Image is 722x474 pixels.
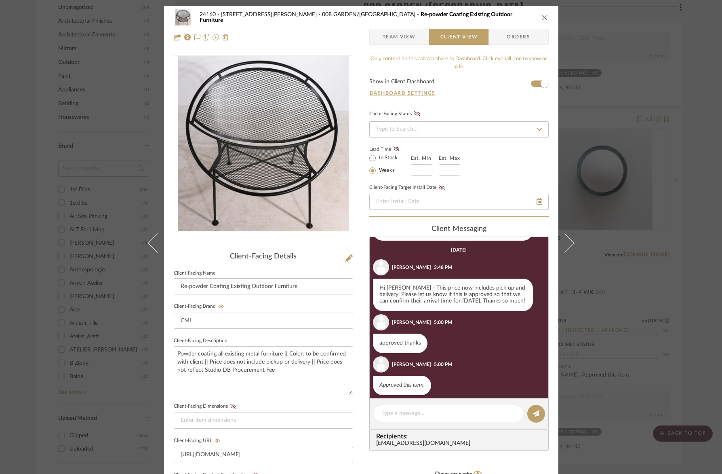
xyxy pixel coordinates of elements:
div: Only content on this tab can share to Dashboard. Click eyeball icon to show or hide. [369,55,549,71]
img: user_avatar.png [373,314,389,330]
label: Client-Facing Target Install Date [369,185,447,190]
div: [DATE] [451,247,467,253]
div: 5:00 PM [434,361,452,368]
input: Type to Search… [369,121,549,138]
span: Re-powder Coating Existing Outdoor Furniture [200,12,512,23]
img: Remove from project [222,34,229,40]
button: close [541,14,549,21]
div: Hi [PERSON_NAME] - This price now includes pick up and delivery. Please let us know if this is ap... [373,279,533,311]
button: Client-Facing Target Install Date [436,185,447,190]
div: 3:48 PM [434,264,452,271]
img: f826e872-5f66-4a2f-88ef-265315e4578f_48x40.jpg [174,9,193,25]
input: Enter Client-Facing Brand [174,313,353,329]
label: Est. Max [439,155,460,161]
span: Client View [440,29,478,45]
label: Client-Facing URL [174,438,223,444]
input: Enter item URL [174,447,353,463]
img: f826e872-5f66-4a2f-88ef-265315e4578f_436x436.jpg [178,56,348,231]
div: [PERSON_NAME] [392,319,431,326]
label: Est. Min [411,155,432,161]
button: Client-Facing URL [212,438,223,444]
span: Team View [383,29,416,45]
label: Client-Facing Brand [174,304,227,309]
div: [PERSON_NAME] [392,264,431,271]
span: 24160 - [STREET_ADDRESS][PERSON_NAME] [200,12,322,17]
div: 0 [174,56,353,231]
input: Enter item dimensions [174,413,353,429]
button: Dashboard Settings [369,89,436,97]
button: Lead Time [391,145,402,153]
div: [PERSON_NAME] [392,361,431,368]
div: Client-Facing Details [174,252,353,261]
label: Client-Facing Dimensions [174,404,239,409]
label: Weeks [377,167,395,174]
label: Client-Facing Description [174,339,227,343]
div: approved thanks [373,334,427,353]
div: Client-Facing Status [369,110,423,118]
button: Client-Facing Dimensions [228,404,239,409]
div: client Messaging [369,225,549,234]
img: user_avatar.png [373,259,389,275]
div: Approved this item. [373,376,431,395]
input: Enter Install Date [369,194,549,210]
label: Lead Time [369,146,411,153]
label: Client-Facing Name [174,271,215,275]
button: Client-Facing Brand [216,304,227,309]
input: Enter Client-Facing Item Name [174,278,353,294]
div: 5:00 PM [434,319,452,326]
span: Recipients: [376,433,545,440]
span: 008 GARDEN/[GEOGRAPHIC_DATA] [322,12,421,17]
img: user_avatar.png [373,356,389,372]
div: [EMAIL_ADDRESS][DOMAIN_NAME] [376,440,545,447]
mat-radio-group: Select item type [369,153,411,176]
span: Orders [498,29,539,45]
label: In Stock [377,154,398,162]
